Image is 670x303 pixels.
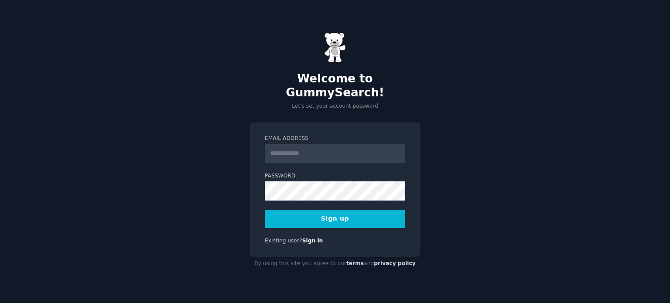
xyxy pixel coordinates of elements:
a: Sign in [302,238,323,244]
span: Existing user? [265,238,302,244]
img: Gummy Bear [324,32,346,63]
button: Sign up [265,210,405,228]
label: Email Address [265,135,405,143]
p: Let's set your account password [250,102,420,110]
label: Password [265,172,405,180]
h2: Welcome to GummySearch! [250,72,420,99]
div: By using this site you agree to our and [250,257,420,271]
a: privacy policy [374,260,416,266]
a: terms [346,260,364,266]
